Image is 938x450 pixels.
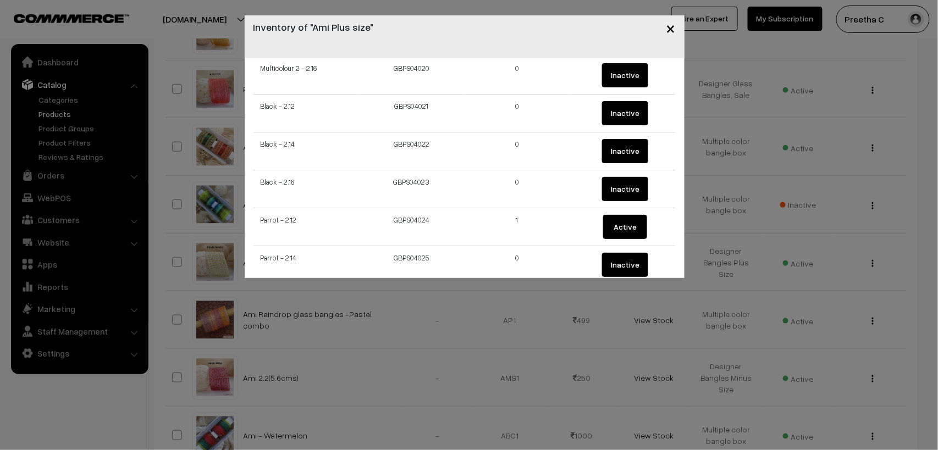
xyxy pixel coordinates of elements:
[465,132,570,170] td: 0
[253,20,374,35] h4: Inventory of "Ami Plus size"
[253,246,359,284] td: Parrot - 2.14
[359,246,465,284] td: GBPS04025
[602,101,648,125] button: Inactive
[359,57,465,95] td: GBPS04020
[465,208,570,246] td: 1
[602,63,648,87] button: Inactive
[602,177,648,201] button: Inactive
[602,253,648,277] button: Inactive
[465,57,570,95] td: 0
[465,170,570,208] td: 0
[253,208,359,246] td: Parrot - 2.12
[602,139,648,163] button: Inactive
[465,95,570,132] td: 0
[359,170,465,208] td: GBPS04023
[359,208,465,246] td: GBPS04024
[359,95,465,132] td: GBPS04021
[253,170,359,208] td: Black - 2.16
[658,11,685,45] button: Close
[253,95,359,132] td: Black - 2.12
[603,215,647,239] button: Active
[359,132,465,170] td: GBPS04022
[465,246,570,284] td: 0
[253,132,359,170] td: Black - 2.14
[253,57,359,95] td: Multicolour 2 - 2.16
[666,18,676,38] span: ×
